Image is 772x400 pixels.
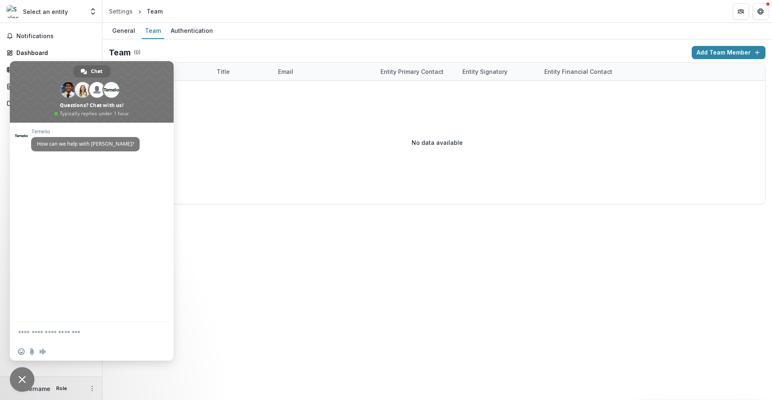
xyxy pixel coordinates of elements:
[212,63,273,80] div: Title
[539,63,621,80] div: Entity Financial Contact
[3,46,99,59] a: Dashboard
[18,329,147,336] textarea: Compose your message...
[21,384,50,393] p: Username
[109,7,133,16] div: Settings
[168,25,216,37] div: Authentication
[3,63,99,76] a: Tasks
[3,30,99,43] button: Notifications
[457,67,512,76] div: Entity Signatory
[3,80,99,93] a: Proposals
[457,63,539,80] div: Entity Signatory
[273,63,376,80] div: Email
[18,348,25,355] span: Insert an emoji
[376,63,457,80] div: Entity Primary Contact
[16,48,92,57] div: Dashboard
[31,129,140,135] span: Temelio
[134,49,140,56] p: ( 0 )
[752,3,769,20] button: Get Help
[29,348,35,355] span: Send a file
[3,96,99,110] a: Documents
[39,348,46,355] span: Audio message
[106,5,136,17] a: Settings
[109,48,131,57] h2: Team
[212,67,235,76] div: Title
[539,67,617,76] div: Entity Financial Contact
[7,5,20,18] img: Select an entity
[10,367,34,392] div: Close chat
[412,138,463,147] p: No data available
[147,7,163,16] div: Team
[273,67,298,76] div: Email
[692,46,765,59] button: Add Team Member
[376,67,448,76] div: Entity Primary Contact
[733,3,749,20] button: Partners
[142,25,164,37] div: Team
[91,65,102,78] span: Chat
[37,140,134,147] span: How can we help with [PERSON_NAME]?
[168,23,216,39] a: Authentication
[106,5,166,17] nav: breadcrumb
[142,23,164,39] a: Team
[16,33,95,40] span: Notifications
[54,385,70,392] p: Role
[87,3,99,20] button: Open entity switcher
[109,23,138,39] a: General
[23,7,68,16] p: Select an entity
[73,65,111,78] div: Chat
[109,25,138,37] div: General
[87,384,97,393] button: More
